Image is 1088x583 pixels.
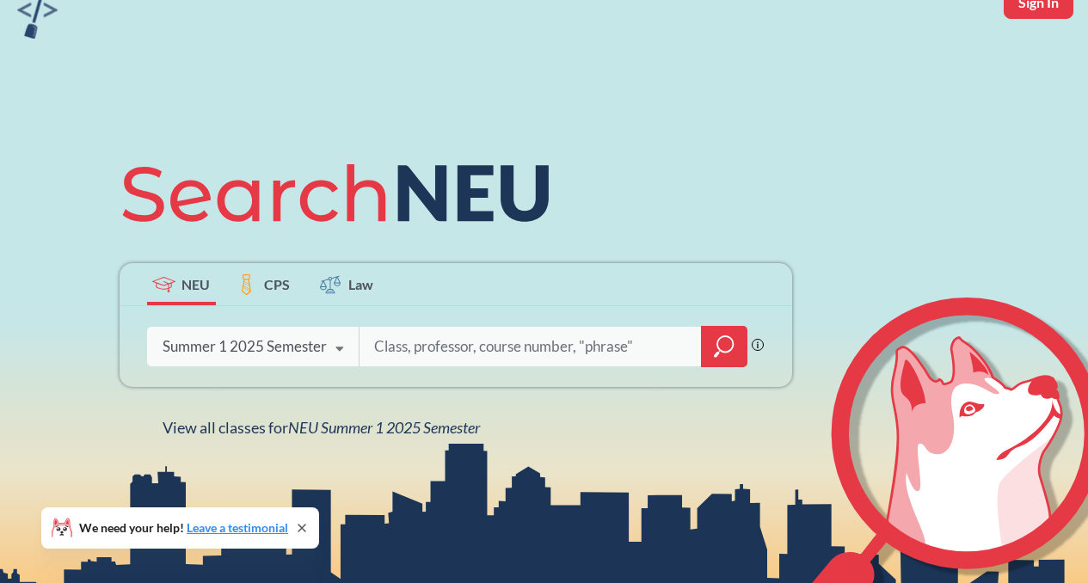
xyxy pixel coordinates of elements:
[372,328,689,365] input: Class, professor, course number, "phrase"
[264,274,290,294] span: CPS
[288,418,480,437] span: NEU Summer 1 2025 Semester
[714,334,735,359] svg: magnifying glass
[187,520,288,535] a: Leave a testimonial
[79,522,288,534] span: We need your help!
[163,418,480,437] span: View all classes for
[701,326,747,367] div: magnifying glass
[348,274,373,294] span: Law
[163,337,327,356] div: Summer 1 2025 Semester
[181,274,210,294] span: NEU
